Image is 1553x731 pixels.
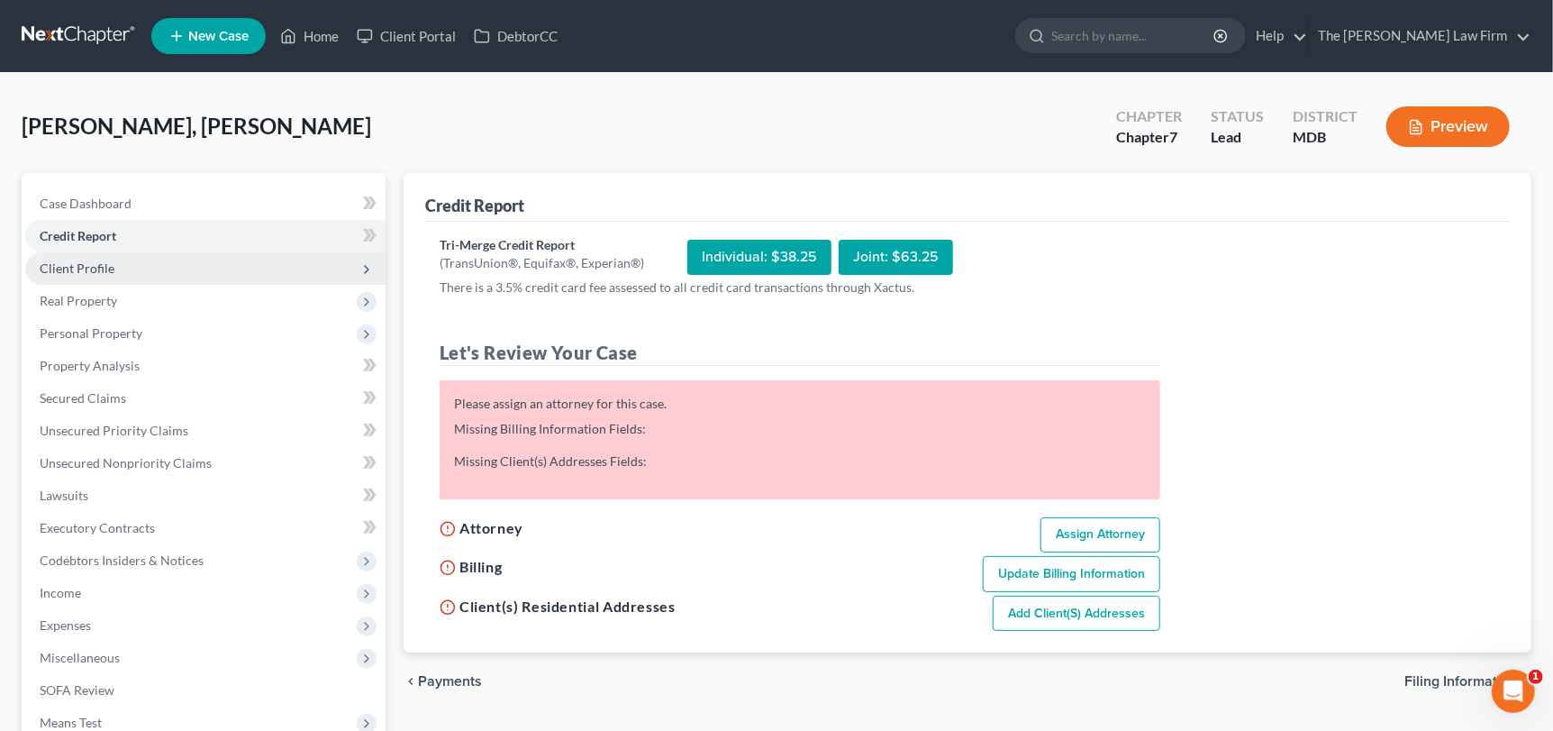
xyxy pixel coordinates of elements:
[440,340,1160,366] h4: Let's Review Your Case
[983,556,1160,592] a: Update Billing Information
[40,390,126,406] span: Secured Claims
[188,30,249,43] span: New Case
[425,195,524,216] div: Credit Report
[404,674,482,689] button: chevron_left Payments
[440,279,1160,297] p: There is a 3.5% credit card fee assessed to all credit card transactions through Xactus.
[1386,106,1510,147] button: Preview
[1293,106,1358,127] div: District
[1116,127,1182,148] div: Chapter
[40,455,212,471] span: Unsecured Nonpriority Claims
[40,228,116,243] span: Credit Report
[1492,670,1535,713] iframe: Intercom live chat
[40,682,114,698] span: SOFA Review
[25,382,386,415] a: Secured Claims
[1051,19,1216,52] input: Search by name...
[1211,127,1264,148] div: Lead
[40,585,81,600] span: Income
[40,325,142,341] span: Personal Property
[25,220,386,252] a: Credit Report
[271,20,348,52] a: Home
[40,293,117,308] span: Real Property
[25,480,386,512] a: Lawsuits
[1169,128,1177,145] span: 7
[22,113,371,139] span: [PERSON_NAME], [PERSON_NAME]
[418,674,482,689] span: Payments
[40,488,88,503] span: Lawsuits
[348,20,465,52] a: Client Portal
[440,556,502,578] h5: Billing
[465,20,567,52] a: DebtorCC
[1040,517,1160,553] a: Assign Attorney
[40,650,120,665] span: Miscellaneous
[25,512,386,544] a: Executory Contracts
[454,395,1146,413] div: Please assign an attorney for this case.
[25,415,386,447] a: Unsecured Priority Claims
[25,447,386,480] a: Unsecured Nonpriority Claims
[40,553,204,568] span: Codebtors Insiders & Notices
[440,236,644,254] div: Tri-Merge Credit Report
[25,187,386,220] a: Case Dashboard
[25,350,386,382] a: Property Analysis
[839,240,953,275] div: Joint: $63.25
[687,240,831,275] div: Individual: $38.25
[1116,106,1182,127] div: Chapter
[25,674,386,707] a: SOFA Review
[1211,106,1264,127] div: Status
[40,196,132,211] span: Case Dashboard
[1293,127,1358,148] div: MDB
[993,596,1160,632] a: Add Client(s) Addresses
[40,423,188,438] span: Unsecured Priority Claims
[1529,670,1543,684] span: 1
[459,519,523,536] span: Attorney
[1404,674,1531,689] button: Filing Information chevron_right
[454,452,1146,471] div: Missing Client(s) Addresses Fields:
[1247,20,1307,52] a: Help
[440,254,644,272] div: (TransUnion®, Equifax®, Experian®)
[40,260,114,276] span: Client Profile
[440,596,676,617] h5: Client(s) Residential Addresses
[40,617,91,633] span: Expenses
[40,520,155,535] span: Executory Contracts
[40,715,102,730] span: Means Test
[404,674,418,689] i: chevron_left
[1309,20,1530,52] a: The [PERSON_NAME] Law Firm
[454,420,1146,438] div: Missing Billing Information Fields:
[40,358,140,373] span: Property Analysis
[1404,674,1517,689] span: Filing Information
